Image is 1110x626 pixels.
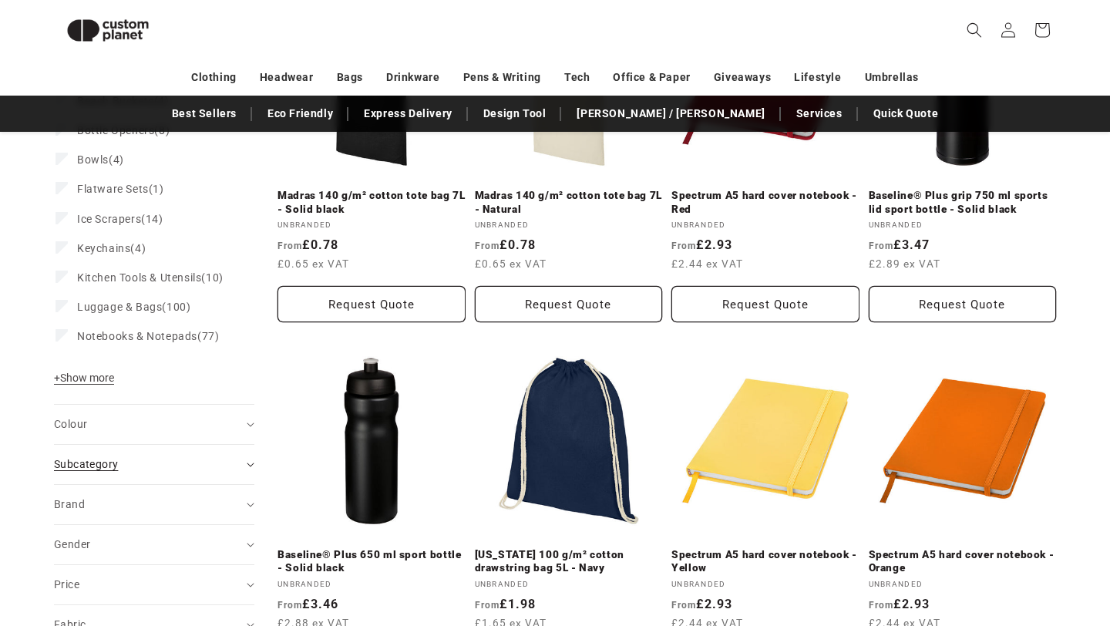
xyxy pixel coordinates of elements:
a: Eco Friendly [260,100,341,127]
summary: Brand (0 selected) [54,485,254,524]
a: Umbrellas [865,64,919,91]
summary: Colour (0 selected) [54,405,254,444]
a: Madras 140 g/m² cotton tote bag 7L - Natural [475,189,663,216]
a: [US_STATE] 100 g/m² cotton drawstring bag 5L - Navy [475,548,663,575]
span: Notebooks & Notepads [77,330,197,342]
button: Request Quote [869,286,1057,322]
span: (4) [77,153,124,167]
span: (10) [77,271,224,284]
span: Show more [54,372,114,384]
a: Quick Quote [866,100,947,127]
summary: Search [957,13,991,47]
span: Brand [54,498,85,510]
summary: Price [54,565,254,604]
span: + [54,372,60,384]
button: Show more [54,371,119,392]
a: Spectrum A5 hard cover notebook - Yellow [671,548,859,575]
span: Price [54,578,79,591]
a: Services [789,100,850,127]
a: Baseline® Plus 650 ml sport bottle - Solid black [277,548,466,575]
span: (100) [77,300,190,314]
iframe: Chat Widget [846,459,1110,626]
span: Bowls [77,153,109,166]
a: Baseline® Plus grip 750 ml sports lid sport bottle - Solid black [869,189,1057,216]
summary: Gender (0 selected) [54,525,254,564]
img: Custom Planet [54,6,162,55]
span: Subcategory [54,458,118,470]
a: Madras 140 g/m² cotton tote bag 7L - Solid black [277,189,466,216]
a: Bags [337,64,363,91]
a: Headwear [260,64,314,91]
a: Best Sellers [164,100,244,127]
a: Drinkware [386,64,439,91]
a: Lifestyle [794,64,841,91]
a: Clothing [191,64,237,91]
span: Gender [54,538,90,550]
a: Office & Paper [613,64,690,91]
a: Express Delivery [356,100,460,127]
span: Flatware Sets [77,183,149,195]
span: (14) [77,212,163,226]
summary: Subcategory (0 selected) [54,445,254,484]
button: Request Quote [475,286,663,322]
span: Colour [54,418,87,430]
a: Giveaways [714,64,771,91]
span: (1) [77,182,164,196]
span: (77) [77,329,219,343]
a: Pens & Writing [463,64,541,91]
button: Request Quote [277,286,466,322]
button: Request Quote [671,286,859,322]
a: Design Tool [476,100,554,127]
span: Keychains [77,242,130,254]
span: Luggage & Bags [77,301,162,313]
span: (4) [77,241,146,255]
a: Tech [564,64,590,91]
a: [PERSON_NAME] / [PERSON_NAME] [569,100,772,127]
span: Kitchen Tools & Utensils [77,271,201,284]
span: Ice Scrapers [77,213,141,225]
a: Spectrum A5 hard cover notebook - Red [671,189,859,216]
